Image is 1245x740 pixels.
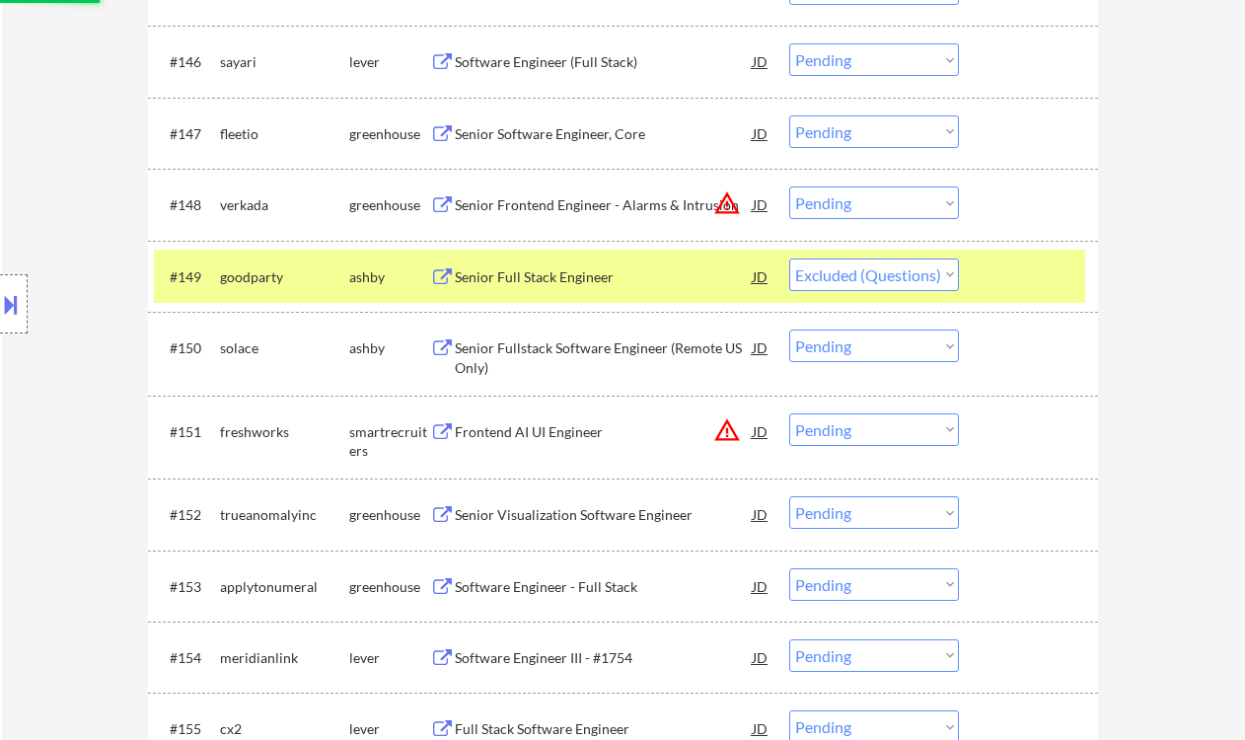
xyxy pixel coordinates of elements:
[220,648,349,668] div: meridianlink
[751,568,770,604] div: JD
[751,259,770,294] div: JD
[455,267,753,287] div: Senior Full Stack Engineer
[349,195,430,215] div: greenhouse
[220,577,349,597] div: applytonumeral
[170,577,204,597] div: #153
[713,416,741,444] button: warning_amber
[751,43,770,79] div: JD
[455,422,753,442] div: Frontend AI UI Engineer
[220,719,349,739] div: cx2
[713,189,741,217] button: warning_amber
[455,577,753,597] div: Software Engineer - Full Stack
[349,719,430,739] div: lever
[751,413,770,449] div: JD
[349,338,430,358] div: ashby
[455,195,753,215] div: Senior Frontend Engineer - Alarms & Intrusion
[170,505,204,525] div: #152
[349,577,430,597] div: greenhouse
[220,52,349,72] div: sayari
[170,52,204,72] div: #146
[751,330,770,365] div: JD
[349,648,430,668] div: lever
[220,505,349,525] div: trueanomalyinc
[170,648,204,668] div: #154
[349,422,430,461] div: smartrecruiters
[751,639,770,675] div: JD
[751,115,770,151] div: JD
[455,124,753,144] div: Senior Software Engineer, Core
[751,496,770,532] div: JD
[349,505,430,525] div: greenhouse
[455,505,753,525] div: Senior Visualization Software Engineer
[455,719,753,739] div: Full Stack Software Engineer
[455,648,753,668] div: Software Engineer III - #1754
[349,124,430,144] div: greenhouse
[455,52,753,72] div: Software Engineer (Full Stack)
[455,338,753,377] div: Senior Fullstack Software Engineer (Remote US Only)
[349,52,430,72] div: lever
[170,719,204,739] div: #155
[349,267,430,287] div: ashby
[751,186,770,222] div: JD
